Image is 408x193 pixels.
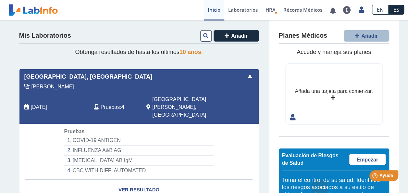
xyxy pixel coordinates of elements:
[266,6,276,13] span: HRA
[282,153,339,166] span: Evaluación de Riesgos de Salud
[231,33,248,39] span: Añadir
[279,32,327,40] h4: Planes Médicos
[121,104,124,110] b: 4
[64,135,214,146] li: COVID-19 ANTIGEN
[31,103,47,111] span: 2025-06-22
[214,30,259,42] button: Añadir
[31,83,74,91] span: Ortiz Almanzar, Ronald
[372,5,389,15] a: EN
[64,166,214,175] li: CBC WITH DIFF: AUTOMATED
[356,157,378,162] span: Empezar
[64,146,214,156] li: INFLUENZA A&B AG
[297,49,371,55] span: Accede y maneja sus planes
[89,96,142,119] div: :
[24,72,153,81] span: [GEOGRAPHIC_DATA], [GEOGRAPHIC_DATA]
[101,103,120,111] span: Pruebas
[19,32,71,40] h4: Mis Laboratorios
[349,154,386,165] a: Empezar
[64,156,214,166] li: [MEDICAL_DATA] AB IgM
[75,49,203,55] span: Obtenga resultados de hasta los últimos .
[361,33,378,39] span: Añadir
[350,168,401,186] iframe: Help widget launcher
[344,30,389,42] button: Añadir
[295,87,373,95] div: Añada una tarjeta para comenzar.
[389,5,404,15] a: ES
[152,96,224,119] span: San Juan, PR
[64,129,84,134] span: Pruebas
[179,49,201,55] span: 10 años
